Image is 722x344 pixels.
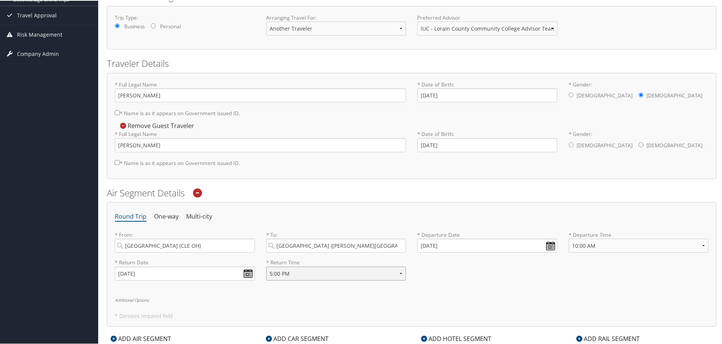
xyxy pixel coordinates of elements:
div: ADD HOTEL SEGMENT [417,333,495,342]
input: * Name is as it appears on Government issued ID. [115,110,120,114]
div: ADD AIR SEGMENT [107,333,175,342]
input: * Gender:[DEMOGRAPHIC_DATA][DEMOGRAPHIC_DATA] [569,142,574,147]
label: * From: [115,230,255,252]
select: * Departure Time [569,238,709,252]
label: Preferred Advisor [417,13,557,21]
input: City or Airport Code [266,238,406,252]
input: * Full Legal Name [115,88,406,102]
span: Company Admin [17,44,59,63]
div: ADD RAIL SEGMENT [572,333,643,342]
label: Arranging Travel For: [266,13,406,21]
label: [DEMOGRAPHIC_DATA] [646,88,702,102]
input: * Name is as it appears on Government issued ID. [115,159,120,164]
label: * Departure Time [569,230,709,258]
label: * To: [266,230,406,252]
label: * Date of Birth: [417,80,557,102]
label: * Gender: [569,80,709,103]
h2: Traveler Details [107,56,716,69]
input: * Gender:[DEMOGRAPHIC_DATA][DEMOGRAPHIC_DATA] [569,92,574,97]
input: * Full Legal Name [115,137,406,151]
input: * Date of Birth: [417,88,557,102]
span: Risk Management [17,25,62,43]
label: * Name is as it appears on Government issued ID. [115,105,240,119]
div: Remove Guest Traveler [115,121,198,129]
li: Round Trip [115,209,147,223]
label: * Full Legal Name [115,80,406,102]
label: * Return Time [266,258,406,265]
input: * Gender:[DEMOGRAPHIC_DATA][DEMOGRAPHIC_DATA] [639,142,643,147]
label: Personal [160,22,181,29]
input: * Gender:[DEMOGRAPHIC_DATA][DEMOGRAPHIC_DATA] [639,92,643,97]
label: * Date of Birth: [417,130,557,151]
label: * Return Date [115,258,255,265]
li: One-way [154,209,179,223]
label: * Gender: [569,130,709,152]
h5: * Denotes required field [115,313,708,318]
label: Trip Type: [115,13,255,21]
h6: Additional Options: [115,297,708,301]
label: Business [124,22,145,29]
label: * Full Legal Name [115,130,406,151]
span: Travel Approval [17,5,57,24]
h2: Air Segment Details [107,186,716,199]
div: ADD CAR SEGMENT [262,333,332,342]
label: [DEMOGRAPHIC_DATA] [646,137,702,152]
li: Multi-city [186,209,212,223]
input: * Date of Birth: [417,137,557,151]
label: * Departure Date [417,230,557,238]
label: [DEMOGRAPHIC_DATA] [577,88,633,102]
input: MM/DD/YYYY [417,238,557,252]
input: MM/DD/YYYY [115,266,255,280]
label: [DEMOGRAPHIC_DATA] [577,137,633,152]
input: City or Airport Code [115,238,255,252]
label: * Name is as it appears on Government issued ID. [115,155,240,169]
